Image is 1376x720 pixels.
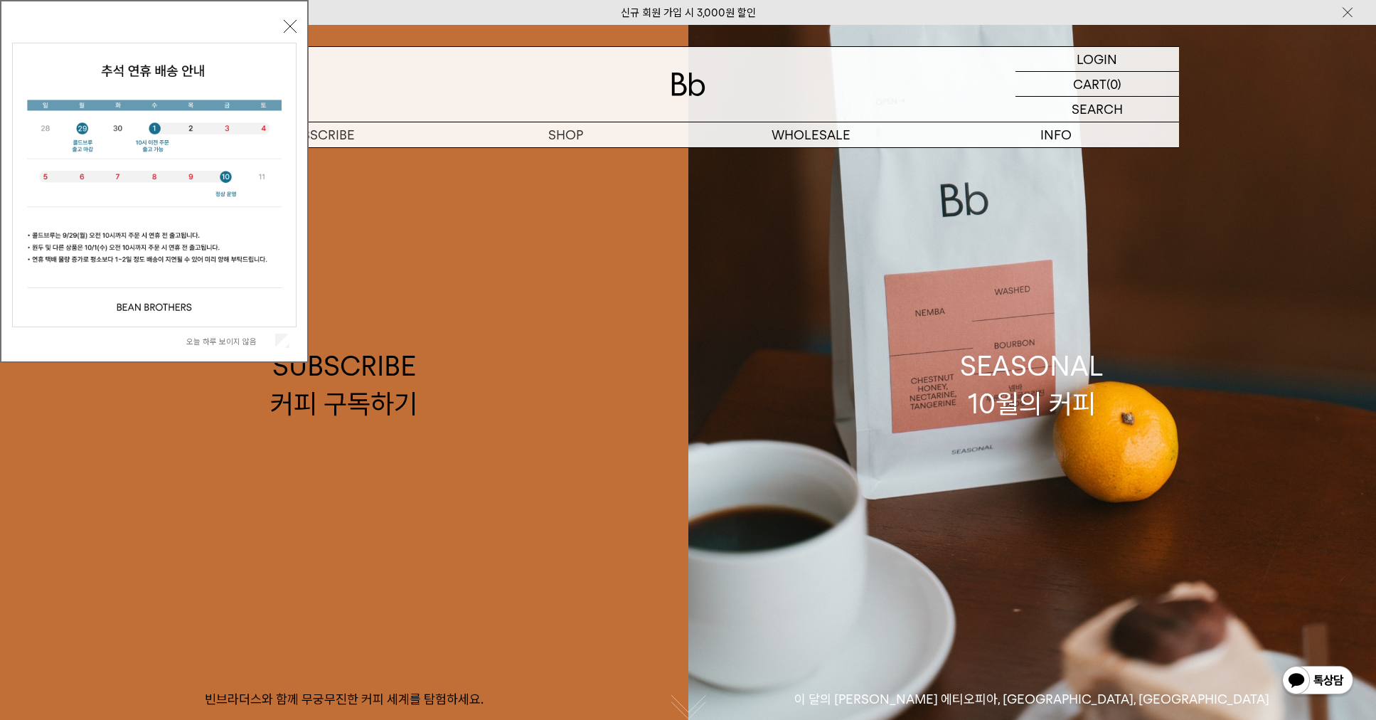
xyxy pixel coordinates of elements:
[186,337,272,346] label: 오늘 하루 보이지 않음
[1281,665,1355,699] img: 카카오톡 채널 1:1 채팅 버튼
[1015,47,1179,72] a: LOGIN
[1106,72,1121,96] p: (0)
[13,43,296,327] img: 5e4d662c6b1424087153c0055ceb1a13_140731.jpg
[960,347,1104,423] div: SEASONAL 10월의 커피
[270,347,417,423] div: SUBSCRIBE 커피 구독하기
[1073,72,1106,96] p: CART
[671,73,705,96] img: 로고
[284,20,297,33] button: 닫기
[621,6,756,19] a: 신규 회원 가입 시 3,000원 할인
[1072,97,1123,122] p: SEARCH
[1077,47,1117,71] p: LOGIN
[1015,72,1179,97] a: CART (0)
[688,122,934,147] p: WHOLESALE
[198,122,443,147] a: SUBSCRIBE
[934,122,1179,147] p: INFO
[443,122,688,147] a: SHOP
